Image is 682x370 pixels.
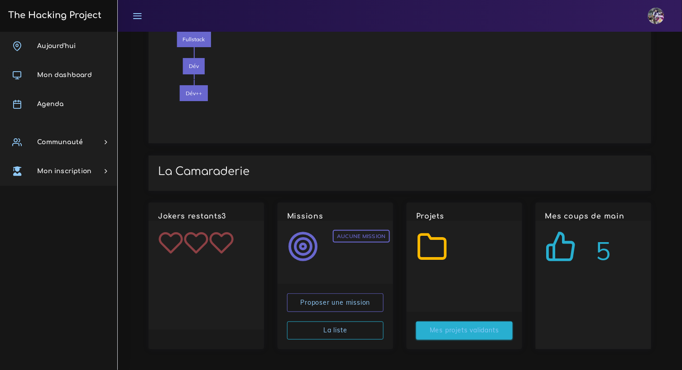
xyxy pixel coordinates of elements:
[5,10,101,20] h3: The Hacking Project
[177,31,211,48] span: Fullstack
[37,72,92,78] span: Mon dashboard
[37,101,63,107] span: Agenda
[158,212,255,221] h6: Jokers restants
[596,233,611,269] span: 5
[37,139,83,146] span: Communauté
[37,168,91,175] span: Mon inscription
[183,58,205,74] span: Dév
[287,293,384,312] a: Proposer une mission
[222,212,226,220] span: 3
[416,212,513,221] h6: Projets
[287,212,384,221] h6: Missions
[333,230,389,243] span: Aucune mission
[158,165,642,178] h2: La Camaraderie
[180,85,208,102] span: Dév++
[287,321,384,340] a: La liste
[545,212,642,221] h6: Mes coups de main
[416,321,513,340] a: Mes projets validants
[648,8,664,24] img: eg54bupqcshyolnhdacp.jpg
[37,43,76,49] span: Aujourd'hui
